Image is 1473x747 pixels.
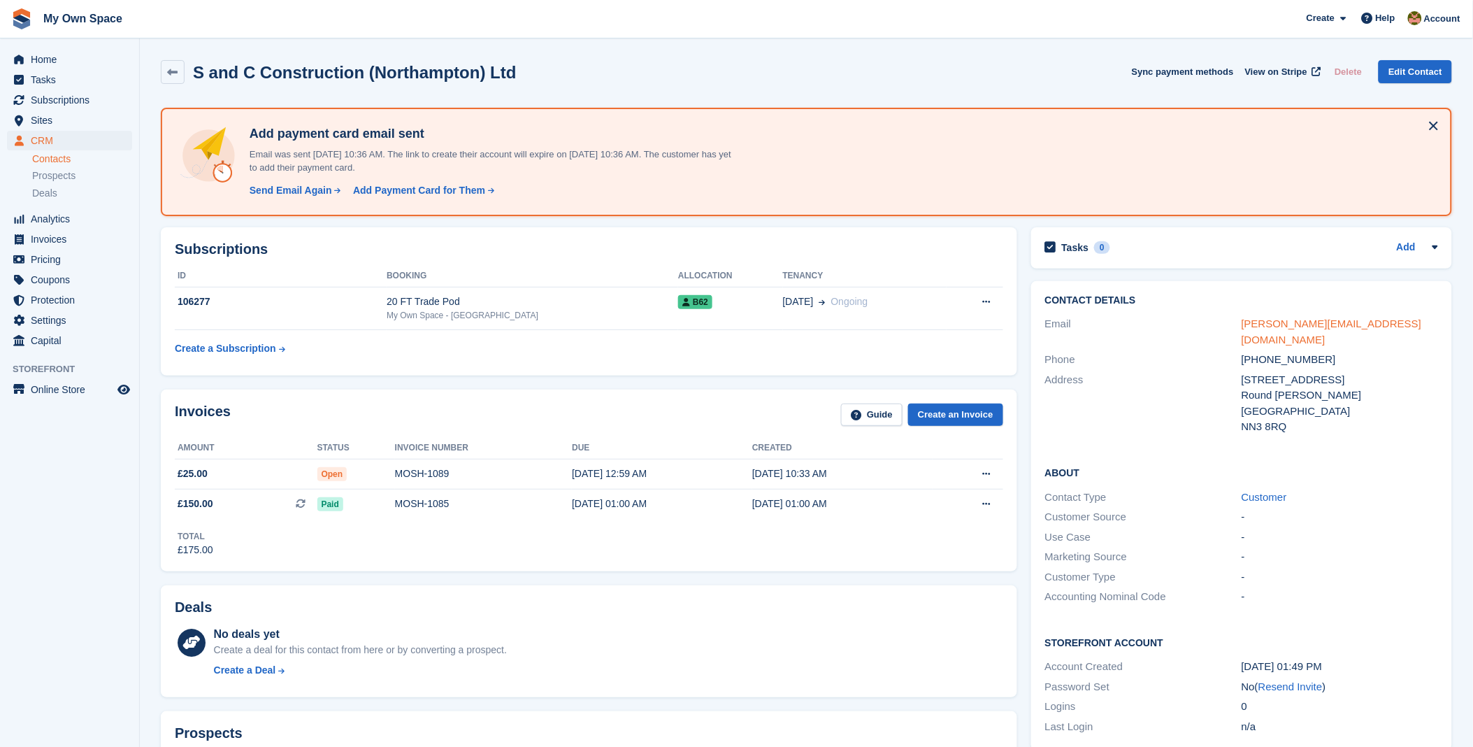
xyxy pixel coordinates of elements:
a: My Own Space [38,7,128,30]
div: No [1242,679,1438,695]
div: - [1242,509,1438,525]
span: Invoices [31,229,115,249]
span: Subscriptions [31,90,115,110]
span: Deals [32,187,57,200]
div: [PHONE_NUMBER] [1242,352,1438,368]
button: Sync payment methods [1132,60,1234,83]
span: Coupons [31,270,115,290]
span: £150.00 [178,497,213,511]
div: Phone [1045,352,1242,368]
a: menu [7,311,132,330]
span: Paid [317,497,343,511]
span: Pricing [31,250,115,269]
p: Email was sent [DATE] 10:36 AM. The link to create their account will expire on [DATE] 10:36 AM. ... [244,148,733,175]
div: [DATE] 10:33 AM [752,467,933,481]
div: - [1242,589,1438,605]
div: Customer Type [1045,569,1242,585]
div: 20 FT Trade Pod [387,294,678,309]
span: £25.00 [178,467,208,481]
span: ( ) [1255,681,1326,692]
a: menu [7,229,132,249]
div: - [1242,569,1438,585]
a: Create a Subscription [175,336,285,362]
span: Ongoing [831,296,868,307]
a: [PERSON_NAME][EMAIL_ADDRESS][DOMAIN_NAME] [1242,318,1422,346]
span: Analytics [31,209,115,229]
span: Online Store [31,380,115,399]
a: Guide [841,404,903,427]
a: menu [7,270,132,290]
th: Booking [387,265,678,287]
th: Due [572,437,752,460]
a: Customer [1242,491,1287,503]
span: Help [1376,11,1395,25]
th: Allocation [678,265,782,287]
div: MOSH-1089 [395,467,572,481]
img: stora-icon-8386f47178a22dfd0bd8f6a31ec36ba5ce8667c1dd55bd0f319d3a0aa187defe.svg [11,8,32,29]
th: Status [317,437,395,460]
h2: Storefront Account [1045,635,1438,649]
div: 0 [1242,699,1438,715]
h2: Prospects [175,725,243,741]
div: Create a Subscription [175,341,276,356]
div: Account Created [1045,659,1242,675]
div: [DATE] 01:00 AM [752,497,933,511]
div: Add Payment Card for Them [353,183,485,198]
button: Delete [1329,60,1367,83]
a: Edit Contact [1379,60,1452,83]
div: Last Login [1045,719,1242,735]
span: Settings [31,311,115,330]
a: Add [1397,240,1416,256]
a: Create a Deal [214,663,507,678]
a: menu [7,111,132,130]
div: [DATE] 12:59 AM [572,467,752,481]
div: - [1242,529,1438,546]
div: Address [1045,372,1242,435]
a: menu [7,90,132,110]
div: - [1242,549,1438,565]
div: 0 [1094,241,1110,254]
th: Amount [175,437,317,460]
div: Send Email Again [250,183,332,198]
span: Prospects [32,169,76,183]
a: Create an Invoice [908,404,1003,427]
a: Add Payment Card for Them [347,183,496,198]
img: Keely Collin [1408,11,1422,25]
div: NN3 8RQ [1242,419,1438,435]
h2: Contact Details [1045,295,1438,306]
div: Marketing Source [1045,549,1242,565]
div: My Own Space - [GEOGRAPHIC_DATA] [387,309,678,322]
span: Home [31,50,115,69]
div: Use Case [1045,529,1242,546]
span: Open [317,467,347,481]
th: ID [175,265,387,287]
span: Sites [31,111,115,130]
div: [DATE] 01:49 PM [1242,659,1438,675]
div: Customer Source [1045,509,1242,525]
div: £175.00 [178,543,213,557]
h2: Invoices [175,404,231,427]
div: Accounting Nominal Code [1045,589,1242,605]
span: Storefront [13,362,139,376]
span: Account [1424,12,1460,26]
h2: About [1045,465,1438,479]
a: menu [7,209,132,229]
th: Created [752,437,933,460]
a: Prospects [32,169,132,183]
div: MOSH-1085 [395,497,572,511]
span: Capital [31,331,115,350]
a: View on Stripe [1240,60,1324,83]
div: [GEOGRAPHIC_DATA] [1242,404,1438,420]
div: Password Set [1045,679,1242,695]
th: Invoice number [395,437,572,460]
span: [DATE] [783,294,814,309]
a: menu [7,70,132,90]
h2: S and C Construction (Northampton) Ltd [193,63,517,82]
a: menu [7,380,132,399]
span: Tasks [31,70,115,90]
div: Round [PERSON_NAME] [1242,387,1438,404]
a: Deals [32,186,132,201]
span: Protection [31,290,115,310]
h2: Subscriptions [175,241,1003,257]
h2: Deals [175,599,212,616]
